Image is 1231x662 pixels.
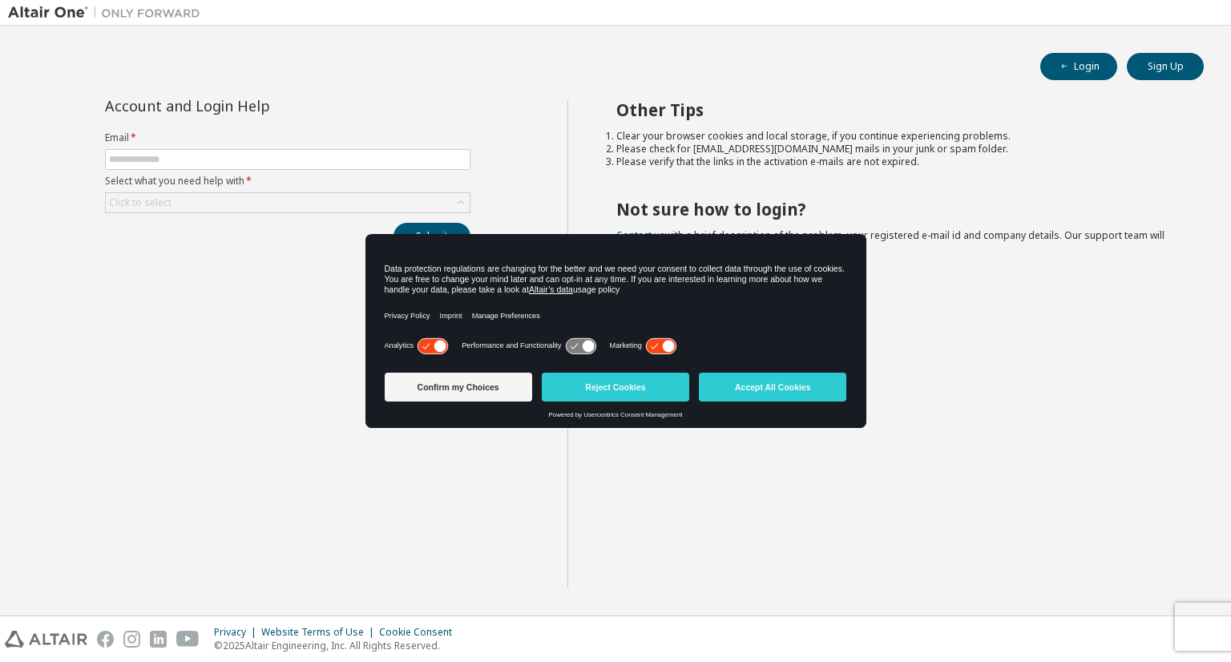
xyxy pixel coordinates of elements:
[97,631,114,648] img: facebook.svg
[1127,53,1204,80] button: Sign Up
[394,223,470,250] button: Submit
[150,631,167,648] img: linkedin.svg
[105,131,470,144] label: Email
[616,228,665,242] a: Contact us
[105,99,398,112] div: Account and Login Help
[616,130,1176,143] li: Clear your browser cookies and local storage, if you continue experiencing problems.
[616,99,1176,120] h2: Other Tips
[105,175,470,188] label: Select what you need help with
[616,228,1164,255] span: with a brief description of the problem, your registered e-mail id and company details. Our suppo...
[616,143,1176,155] li: Please check for [EMAIL_ADDRESS][DOMAIN_NAME] mails in your junk or spam folder.
[616,199,1176,220] h2: Not sure how to login?
[261,626,379,639] div: Website Terms of Use
[379,626,462,639] div: Cookie Consent
[109,196,172,209] div: Click to select
[176,631,200,648] img: youtube.svg
[214,626,261,639] div: Privacy
[214,639,462,652] p: © 2025 Altair Engineering, Inc. All Rights Reserved.
[1040,53,1117,80] button: Login
[123,631,140,648] img: instagram.svg
[8,5,208,21] img: Altair One
[5,631,87,648] img: altair_logo.svg
[106,193,470,212] div: Click to select
[616,155,1176,168] li: Please verify that the links in the activation e-mails are not expired.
